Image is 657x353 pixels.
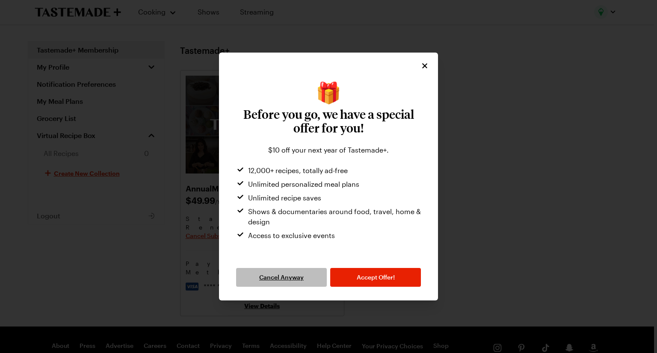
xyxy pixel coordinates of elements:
[236,145,421,155] div: $10 off your next year of Tastemade+.
[259,273,304,282] span: Cancel Anyway
[248,206,421,227] span: Shows & documentaries around food, travel, home & design
[248,165,348,176] span: 12,000+ recipes, totally ad-free
[316,82,341,102] span: wrapped present emoji
[236,107,421,135] h3: Before you go, we have a special offer for you!
[330,268,421,287] button: Accept Offer!
[248,193,321,203] span: Unlimited recipe saves
[248,230,335,241] span: Access to exclusive events
[357,273,395,282] span: Accept Offer!
[420,61,429,71] button: Close
[236,268,327,287] button: Cancel Anyway
[248,179,359,189] span: Unlimited personalized meal plans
